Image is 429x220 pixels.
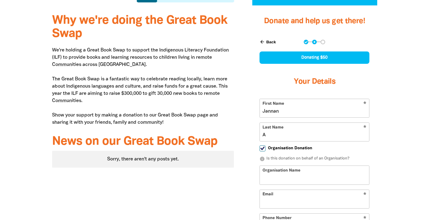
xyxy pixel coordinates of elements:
div: Donating $50 [260,51,369,64]
i: info [260,156,265,162]
p: Is this donation on behalf of an Organisation? [260,156,369,162]
span: Why we're doing the Great Book Swap [52,15,227,39]
input: Organisation Donation [260,145,266,151]
i: arrow_back [260,39,265,45]
div: Sorry, there aren't any posts yet. [52,151,234,168]
button: Back [257,37,278,47]
button: Navigate to step 1 of 3 to enter your donation amount [304,40,308,44]
span: Organisation Donation [268,145,312,151]
button: Navigate to step 2 of 3 to enter your details [312,40,317,44]
h3: Your Details [260,70,369,94]
span: Donate and help us get there! [264,18,365,25]
p: We're holding a Great Book Swap to support the Indigenous Literacy Foundation (ILF) to provide bo... [52,47,234,126]
h3: News on our Great Book Swap [52,135,234,148]
div: Paginated content [52,151,234,168]
button: Navigate to step 3 of 3 to enter your payment details [321,40,325,44]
